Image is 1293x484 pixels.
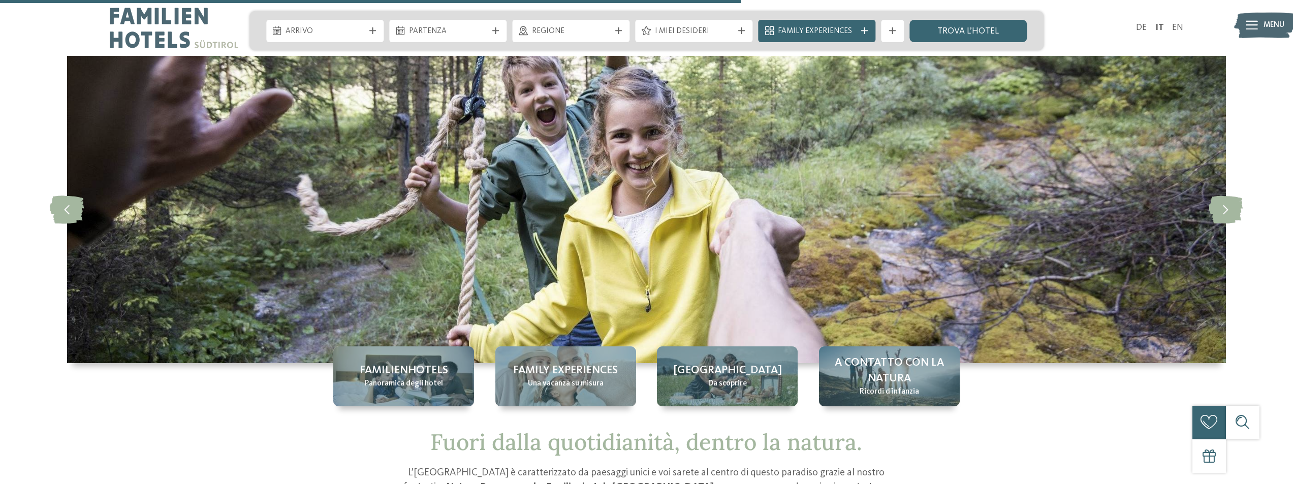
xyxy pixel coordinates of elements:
span: A contatto con la natura [830,355,949,386]
a: Il nostro hotel con animazione per bambini [GEOGRAPHIC_DATA] Da scoprire [657,346,798,406]
a: IT [1155,23,1164,32]
span: Fuori dalla quotidianità, dentro la natura. [430,428,862,456]
span: Familienhotels [360,363,448,378]
a: Il nostro hotel con animazione per bambini Familienhotels Panoramica degli hotel [333,346,474,406]
a: Il nostro hotel con animazione per bambini A contatto con la natura Ricordi d’infanzia [819,346,960,406]
span: Menu [1264,20,1284,31]
span: [GEOGRAPHIC_DATA] [673,363,782,378]
span: Panoramica degli hotel [365,378,443,390]
a: Il nostro hotel con animazione per bambini Family experiences Una vacanza su misura [495,346,636,406]
span: Una vacanza su misura [528,378,604,390]
a: DE [1136,23,1147,32]
span: Family experiences [513,363,618,378]
a: EN [1172,23,1183,32]
img: Il nostro hotel con animazione per bambini [67,56,1226,363]
span: Da scoprire [708,378,747,390]
span: Ricordi d’infanzia [860,386,919,398]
